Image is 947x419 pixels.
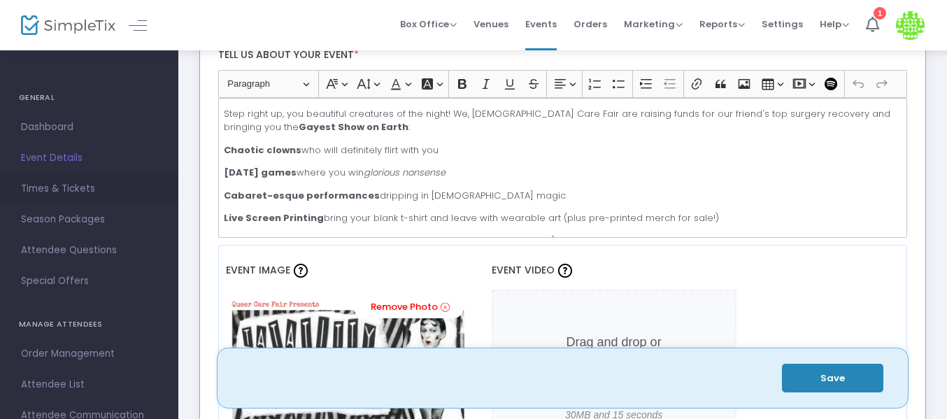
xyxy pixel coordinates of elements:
img: question-mark [294,264,308,278]
span: Paragraph [227,76,300,92]
div: Rich Text Editor, main [218,98,908,238]
span: Event Details [21,149,157,167]
span: Marketing [624,17,683,31]
strong: [DATE] games [224,166,297,179]
span: Orders [574,6,607,42]
button: Paragraph [221,73,315,95]
span: Help [820,17,849,31]
p: who will definitely flirt with you [224,143,901,157]
p: with prizes that everyone can enjoy, even for our deviant freaks ;) [224,234,901,248]
label: Tell us about your event [211,41,914,70]
strong: Chaotic clowns [224,143,301,157]
span: Attendee Questions [21,241,157,260]
strong: Raffle [224,234,255,248]
h4: MANAGE ATTENDEES [19,311,159,339]
p: Drag and drop or [556,333,672,371]
p: Step right up, you beautiful creatures of the night! We, [DEMOGRAPHIC_DATA] Care Fair are raising... [224,107,901,134]
div: Editor toolbar [218,70,908,98]
span: Venues [473,6,508,42]
strong: Cabaret-esque performances [224,189,380,202]
span: Attendee List [21,376,157,394]
span: Events [525,6,557,42]
span: Settings [762,6,803,42]
span: Dashboard [21,118,157,136]
img: question-mark [558,264,572,278]
span: Event Video [492,263,555,277]
i: glorious nonsense [364,166,446,179]
span: Special Offers [21,272,157,290]
span: Season Packages [21,211,157,229]
p: bring your blank t-shirt and leave with wearable art (plus pre-printed merch for sale!) [224,211,901,225]
span: Event Image [226,263,290,277]
a: Remove Photo [354,297,464,318]
span: Reports [699,17,745,31]
span: Box Office [400,17,457,31]
strong: Gayest Show on Earth [299,120,408,134]
div: 1 [874,7,886,20]
span: Order Management [21,345,157,363]
span: Times & Tickets [21,180,157,198]
p: where you win [224,166,901,180]
p: dripping in [DEMOGRAPHIC_DATA] magic [224,189,901,203]
h4: GENERAL [19,84,159,112]
button: Save [782,364,883,392]
strong: Live Screen Printing [224,211,324,225]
